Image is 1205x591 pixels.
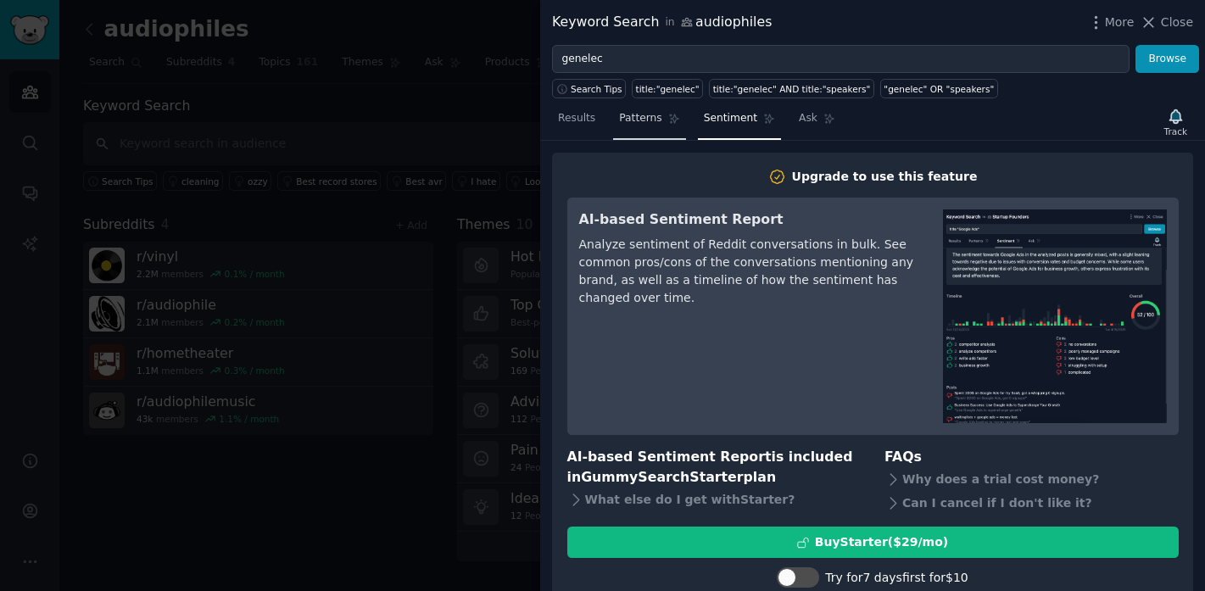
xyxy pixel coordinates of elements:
div: "genelec" OR "speakers" [884,83,994,95]
span: Close [1161,14,1193,31]
a: Sentiment [698,105,781,140]
span: Results [558,111,595,126]
div: Can I cancel if I don't like it? [884,491,1179,515]
div: title:"genelec" AND title:"speakers" [713,83,871,95]
span: Patterns [619,111,661,126]
span: in [665,15,674,31]
div: Keyword Search audiophiles [552,12,772,33]
a: title:"genelec" [632,79,703,98]
a: Ask [793,105,841,140]
button: Browse [1135,45,1199,74]
h3: AI-based Sentiment Report is included in plan [567,447,862,488]
span: Search Tips [571,83,622,95]
div: title:"genelec" [636,83,700,95]
button: Search Tips [552,79,626,98]
div: Analyze sentiment of Reddit conversations in bulk. See common pros/cons of the conversations ment... [579,236,919,307]
button: Track [1158,104,1193,140]
div: Buy Starter ($ 29 /mo ) [815,533,948,551]
a: Results [552,105,601,140]
img: AI-based Sentiment Report [943,209,1167,423]
span: Sentiment [704,111,757,126]
span: GummySearch Starter [581,469,743,485]
a: Patterns [613,105,685,140]
h3: FAQs [884,447,1179,468]
a: "genelec" OR "speakers" [880,79,998,98]
div: Track [1164,125,1187,137]
span: More [1105,14,1135,31]
input: Try a keyword related to your business [552,45,1130,74]
span: Ask [799,111,817,126]
div: Try for 7 days first for $10 [825,569,968,587]
div: Why does a trial cost money? [884,467,1179,491]
div: Upgrade to use this feature [792,168,978,186]
button: Close [1140,14,1193,31]
div: What else do I get with Starter ? [567,488,862,512]
a: title:"genelec" AND title:"speakers" [709,79,874,98]
button: More [1087,14,1135,31]
button: BuyStarter($29/mo) [567,527,1179,558]
h3: AI-based Sentiment Report [579,209,919,231]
